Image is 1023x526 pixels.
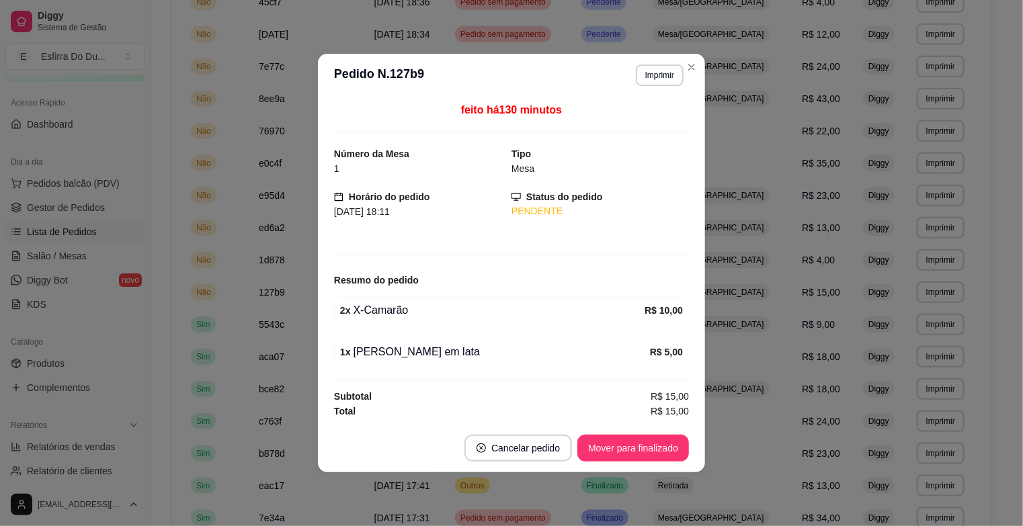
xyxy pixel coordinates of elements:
strong: R$ 10,00 [645,305,683,316]
strong: 2 x [340,305,351,316]
strong: Subtotal [334,391,372,402]
span: R$ 15,00 [651,404,689,419]
span: Mesa [511,163,534,174]
button: Mover para finalizado [577,435,689,462]
span: [DATE] 18:11 [334,206,390,217]
div: [PERSON_NAME] em lata [340,344,650,360]
span: R$ 15,00 [651,389,689,404]
strong: Status do pedido [526,191,603,202]
strong: Tipo [511,148,531,159]
button: Close [681,56,702,78]
strong: Total [334,406,356,417]
span: desktop [511,192,521,202]
span: calendar [334,192,343,202]
div: X-Camarão [340,302,645,318]
span: feito há 130 minutos [461,104,562,116]
strong: Resumo do pedido [334,275,419,286]
strong: 1 x [340,347,351,357]
button: Imprimir [636,64,684,86]
div: PENDENTE [511,204,689,218]
strong: Horário do pedido [349,191,430,202]
button: close-circleCancelar pedido [464,435,572,462]
h3: Pedido N. 127b9 [334,64,424,86]
strong: Número da Mesa [334,148,409,159]
strong: R$ 5,00 [650,347,683,357]
span: close-circle [477,443,486,453]
span: 1 [334,163,339,174]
